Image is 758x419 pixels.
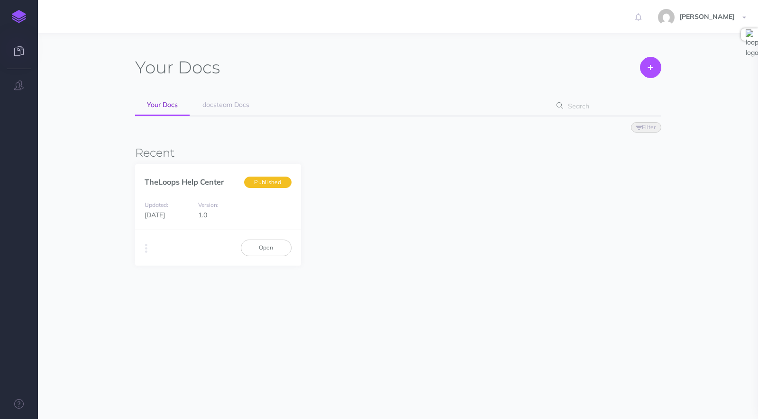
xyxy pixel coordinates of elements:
[198,201,219,208] small: Version:
[145,242,147,255] i: More actions
[135,147,661,159] h3: Recent
[12,10,26,23] img: logo-mark.svg
[135,95,190,116] a: Your Docs
[658,9,675,26] img: 553b2327785c03ac62e17437ea790f36.jpg
[241,240,292,256] a: Open
[145,211,165,219] span: [DATE]
[631,122,661,133] button: Filter
[565,98,646,115] input: Search
[145,177,224,187] a: TheLoops Help Center
[202,100,249,109] span: docsteam Docs
[147,100,178,109] span: Your Docs
[191,95,261,116] a: docsteam Docs
[135,57,174,78] span: Your
[675,12,740,21] span: [PERSON_NAME]
[198,211,207,219] span: 1.0
[135,57,220,78] h1: Docs
[145,201,168,208] small: Updated:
